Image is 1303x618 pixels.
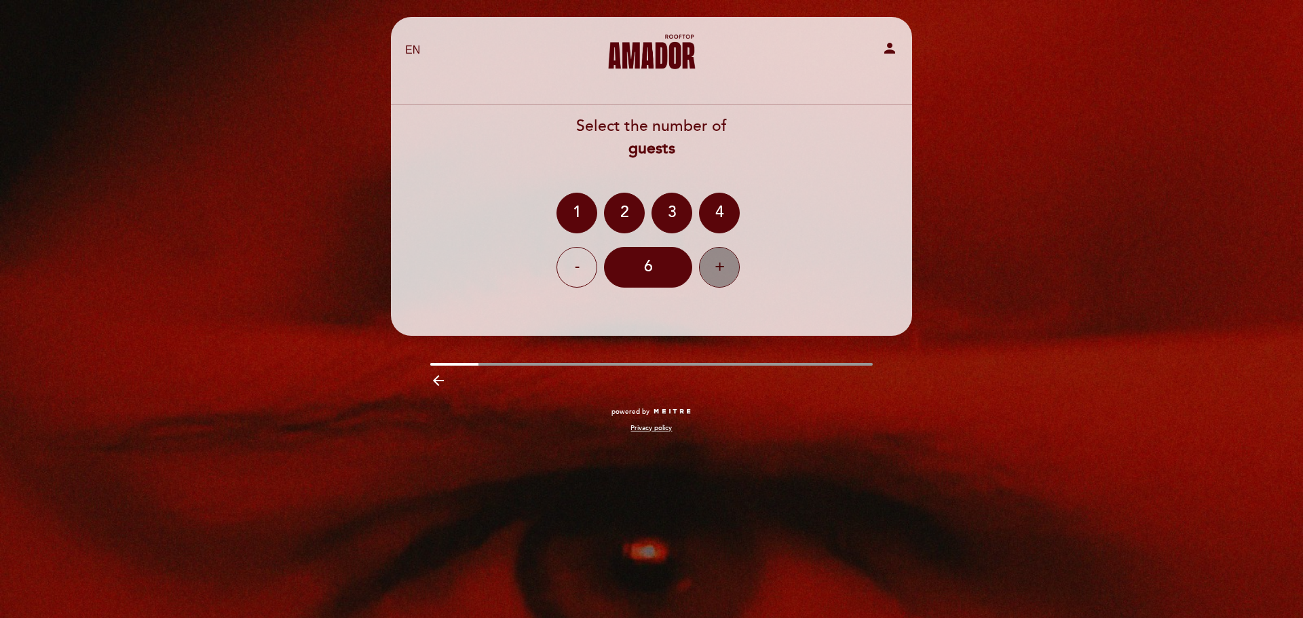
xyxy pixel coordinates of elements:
a: Privacy policy [630,423,672,433]
div: Select the number of [390,115,913,160]
div: 1 [556,193,597,233]
a: powered by [611,407,692,417]
span: powered by [611,407,649,417]
img: MEITRE [653,408,692,415]
div: + [699,247,740,288]
i: person [882,40,898,56]
div: 2 [604,193,645,233]
div: - [556,247,597,288]
a: [PERSON_NAME] Rooftop [567,32,736,69]
div: 6 [604,247,692,288]
div: 3 [651,193,692,233]
i: arrow_backward [430,372,447,389]
button: person [882,40,898,61]
b: guests [628,139,675,158]
div: 4 [699,193,740,233]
